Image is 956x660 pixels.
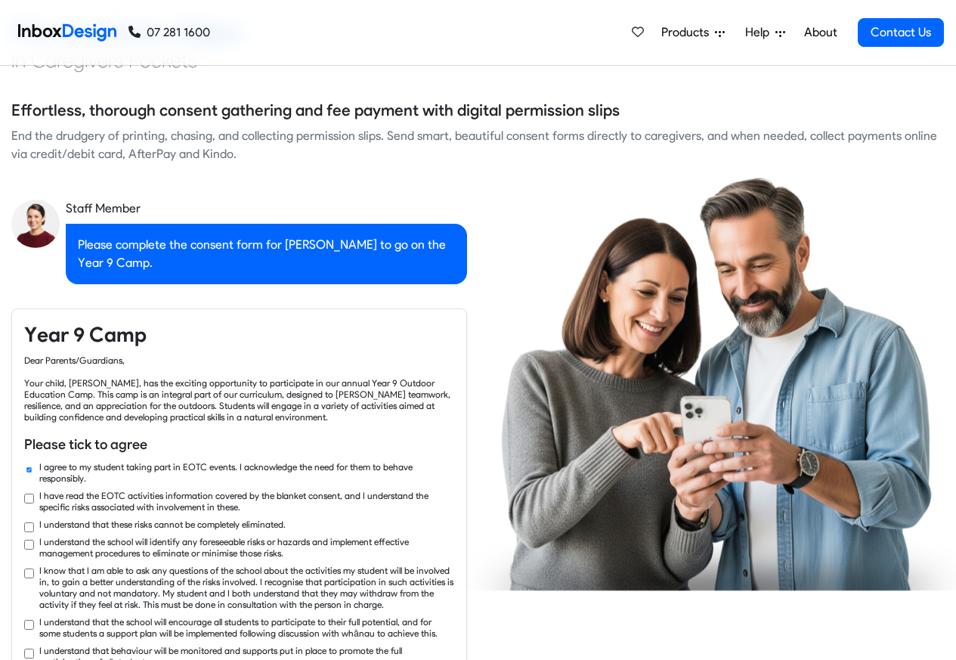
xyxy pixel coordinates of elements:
span: Help [745,23,775,42]
a: About [800,17,841,48]
div: Staff Member [66,200,467,218]
div: Dear Parents/Guardians, Your child, [PERSON_NAME], has the exciting opportunity to participate in... [24,355,454,423]
a: Contact Us [858,18,944,47]
label: I understand that the school will encourage all students to participate to their full potential, ... [39,616,454,639]
label: I agree to my student taking part in EOTC events. I acknowledge the need for them to behave respo... [39,461,454,484]
a: 07 281 1600 [128,23,210,42]
label: I understand that these risks cannot be completely eliminated. [39,519,286,530]
span: Products [661,23,715,42]
div: End the drudgery of printing, chasing, and collecting permission slips. Send smart, beautiful con... [11,127,945,163]
div: Please complete the consent form for [PERSON_NAME] to go on the Year 9 Camp. [66,224,467,284]
h5: Effortless, thorough consent gathering and fee payment with digital permission slips [11,99,620,122]
label: I know that I am able to ask any questions of the school about the activities my student will be ... [39,565,454,610]
h4: Year 9 Camp [24,321,454,349]
a: Help [739,17,791,48]
h6: Please tick to agree [24,435,454,454]
label: I understand the school will identify any foreseeable risks or hazards and implement effective ma... [39,536,454,559]
a: Products [655,17,731,48]
label: I have read the EOTC activities information covered by the blanket consent, and I understand the ... [39,490,454,513]
img: staff_avatar.png [11,200,60,248]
